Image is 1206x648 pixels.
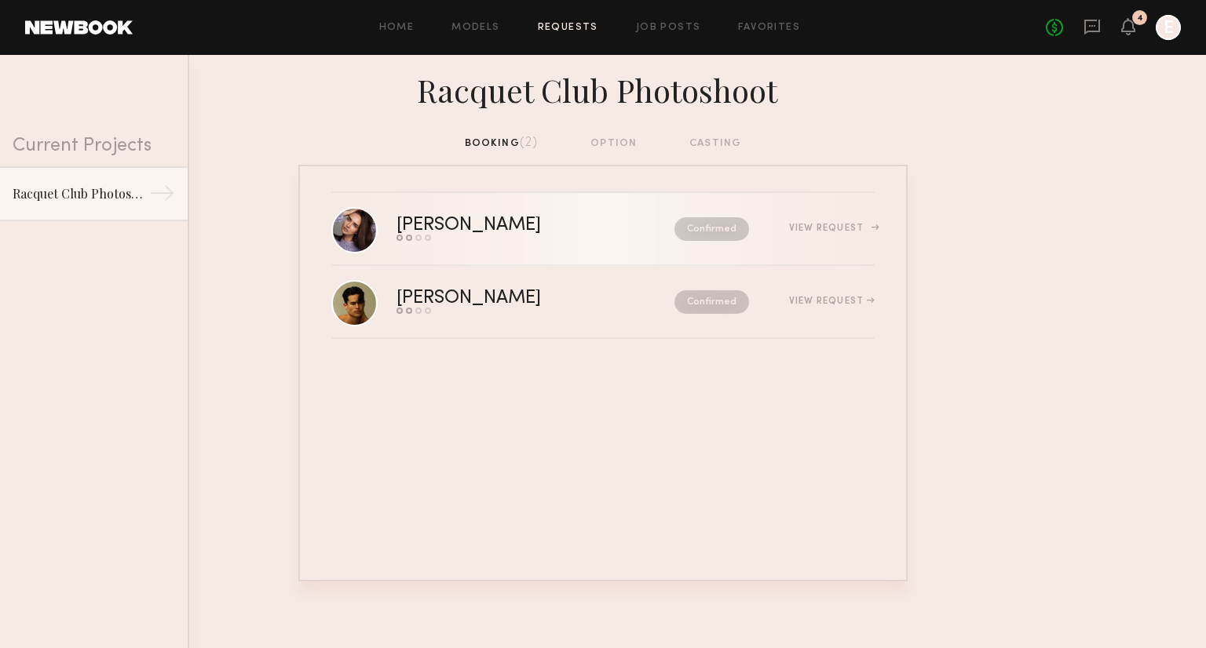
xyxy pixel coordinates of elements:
[451,23,499,33] a: Models
[13,184,149,203] div: Racquet Club Photoshoot
[331,193,875,266] a: [PERSON_NAME]ConfirmedView Request
[789,297,875,306] div: View Request
[298,67,908,110] div: Racquet Club Photoshoot
[738,23,800,33] a: Favorites
[397,217,608,235] div: [PERSON_NAME]
[674,290,749,314] nb-request-status: Confirmed
[331,266,875,339] a: [PERSON_NAME]ConfirmedView Request
[674,217,749,241] nb-request-status: Confirmed
[1156,15,1181,40] a: E
[1137,14,1143,23] div: 4
[538,23,598,33] a: Requests
[379,23,415,33] a: Home
[397,289,608,308] div: [PERSON_NAME]
[636,23,701,33] a: Job Posts
[149,180,175,212] div: →
[789,224,875,233] div: View Request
